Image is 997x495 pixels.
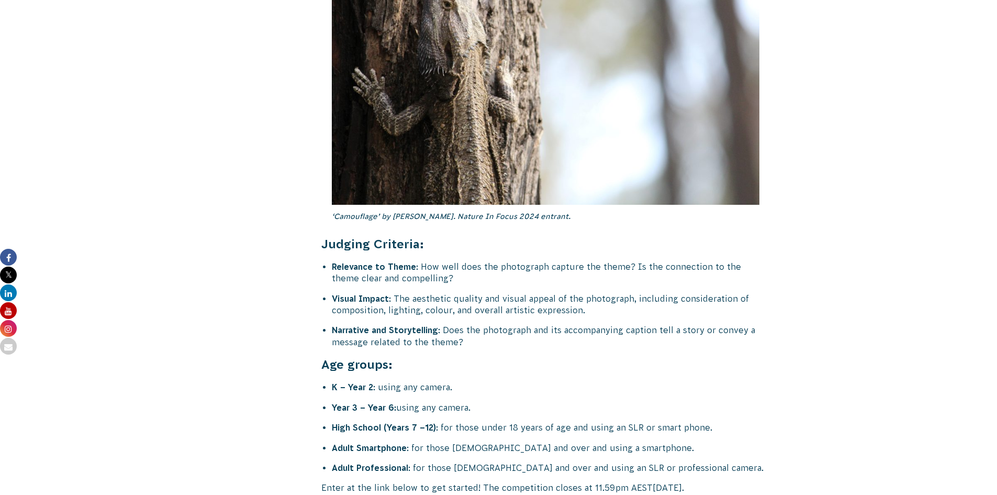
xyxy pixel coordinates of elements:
[332,324,770,348] li: : Does the photograph and its accompanying caption tell a story or convey a message related to th...
[332,212,570,221] em: ‘Camouflage’ by [PERSON_NAME]. Nature In Focus 2024 entrant.
[332,403,396,412] strong: Year 3 – Year 6:
[332,463,408,472] strong: Adult Professional
[332,462,770,474] li: : for those [DEMOGRAPHIC_DATA] and over and using an SLR or professional camera.
[321,482,770,493] p: Enter at the link below to get started! The competition closes at 11.59pm AEST[DATE].
[332,262,416,271] strong: Relevance to Theme
[332,402,770,413] li: using any camera.
[332,443,407,453] strong: Adult Smartphone
[332,422,770,433] li: : for those under 18 years of age and using an SLR or smart phone.
[332,442,770,454] li: : for those [DEMOGRAPHIC_DATA] and over and using a smartphone.
[332,293,770,316] li: : The aesthetic quality and visual appeal of the photograph, including consideration of compositi...
[321,358,393,371] strong: Age groups:
[332,423,436,432] strong: High School (Years 7 –12)
[332,325,438,335] strong: Narrative and Storytelling
[332,261,770,284] li: : How well does the photograph capture the theme? Is the connection to the theme clear and compel...
[332,382,373,392] strong: K – Year 2
[321,237,424,251] strong: Judging Criteria:
[332,381,770,393] li: : using any camera.
[332,294,389,303] strong: Visual Impact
